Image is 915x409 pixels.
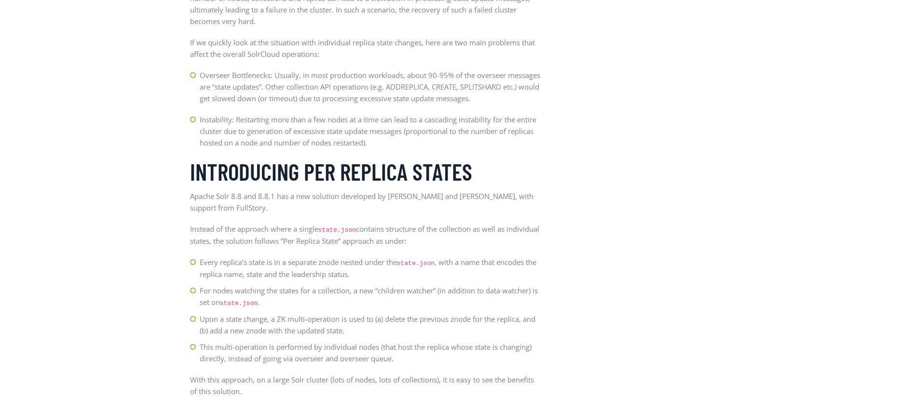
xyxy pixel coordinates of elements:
li: For nodes watching the states for a collection, a new “children watcher” (in addition to data wat... [190,285,542,308]
p: Instability: Restarting more than a few nodes at a time can lead to a cascading instability for t... [200,114,542,148]
li: Every replica’s state is in a separate znode nested under the , with a name that encodes the repl... [190,256,542,280]
p: Overseer Bottlenecks: Usually, in most production workloads, about 90-95% of the overseer message... [200,69,542,104]
code: state.json [318,226,356,234]
li: This multi-operation is performed by individual nodes (that host the replica whose state is chang... [190,341,542,364]
p: Apache Solr 8.8 and 8.8.1 has a new solution developed by [PERSON_NAME] and [PERSON_NAME], with s... [190,190,542,213]
h2: Introducing Per Replica States [190,158,542,186]
code: state.json [397,260,435,267]
code: state.json [220,300,258,307]
p: Instead of the approach where a single contains structure of the collection as well as individual... [190,223,542,247]
p: With this approach, on a large Solr cluster (lots of nodes, lots of collections), it is easy to s... [190,374,542,397]
p: If we quickly look at the situation with individual replica state changes, here are two main prob... [190,37,542,60]
li: Upon a state change, a ZK multi-operation is used to (a) delete the previous znode for the replic... [190,313,542,336]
